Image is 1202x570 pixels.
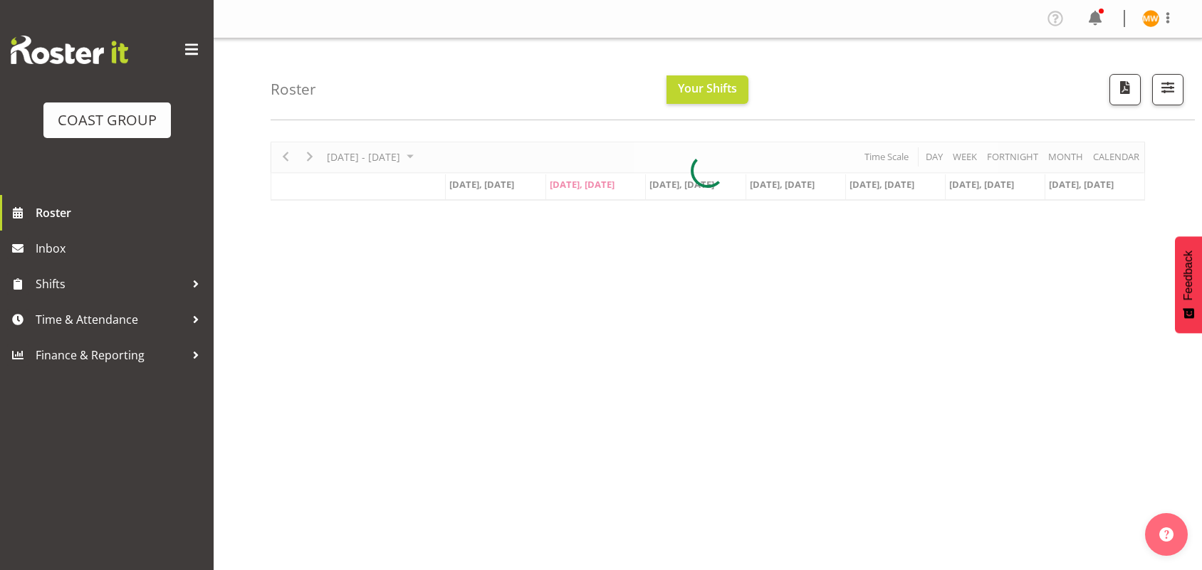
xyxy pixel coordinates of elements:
button: Feedback - Show survey [1175,236,1202,333]
button: Filter Shifts [1152,74,1183,105]
img: Rosterit website logo [11,36,128,64]
span: Shifts [36,273,185,295]
span: Time & Attendance [36,309,185,330]
button: Your Shifts [667,75,748,104]
div: COAST GROUP [58,110,157,131]
span: Inbox [36,238,207,259]
img: mekhye-wiparata10797.jpg [1142,10,1159,27]
img: help-xxl-2.png [1159,527,1174,542]
span: Finance & Reporting [36,344,185,366]
h4: Roster [271,81,316,97]
span: Your Shifts [678,80,737,96]
button: Download a PDF of the roster according to the set date range. [1109,74,1141,105]
span: Feedback [1182,250,1195,300]
span: Roster [36,202,207,223]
